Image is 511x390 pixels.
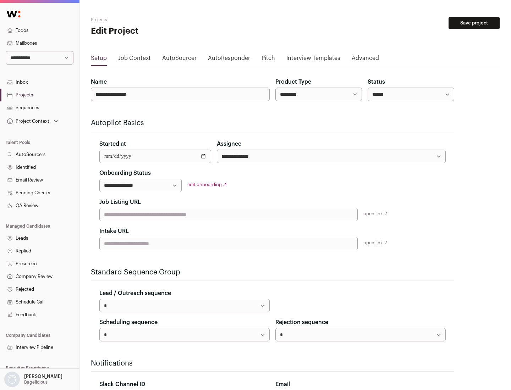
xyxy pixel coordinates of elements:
[91,267,454,277] h2: Standard Sequence Group
[24,374,62,379] p: [PERSON_NAME]
[99,318,158,327] label: Scheduling sequence
[449,17,500,29] button: Save project
[91,78,107,86] label: Name
[99,380,145,389] label: Slack Channel ID
[208,54,250,65] a: AutoResponder
[91,54,107,65] a: Setup
[99,198,141,206] label: Job Listing URL
[3,7,24,21] img: Wellfound
[3,372,64,387] button: Open dropdown
[4,372,20,387] img: nopic.png
[275,380,446,389] div: Email
[275,318,328,327] label: Rejection sequence
[6,116,59,126] button: Open dropdown
[91,358,454,368] h2: Notifications
[275,78,311,86] label: Product Type
[6,118,49,124] div: Project Context
[99,227,129,235] label: Intake URL
[286,54,340,65] a: Interview Templates
[118,54,151,65] a: Job Context
[99,169,151,177] label: Onboarding Status
[262,54,275,65] a: Pitch
[99,140,126,148] label: Started at
[217,140,241,148] label: Assignee
[91,26,227,37] h1: Edit Project
[368,78,385,86] label: Status
[99,289,171,297] label: Lead / Outreach sequence
[352,54,379,65] a: Advanced
[187,182,227,187] a: edit onboarding ↗
[162,54,197,65] a: AutoSourcer
[24,379,48,385] p: Bagelicious
[91,118,454,128] h2: Autopilot Basics
[91,17,227,23] h2: Projects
